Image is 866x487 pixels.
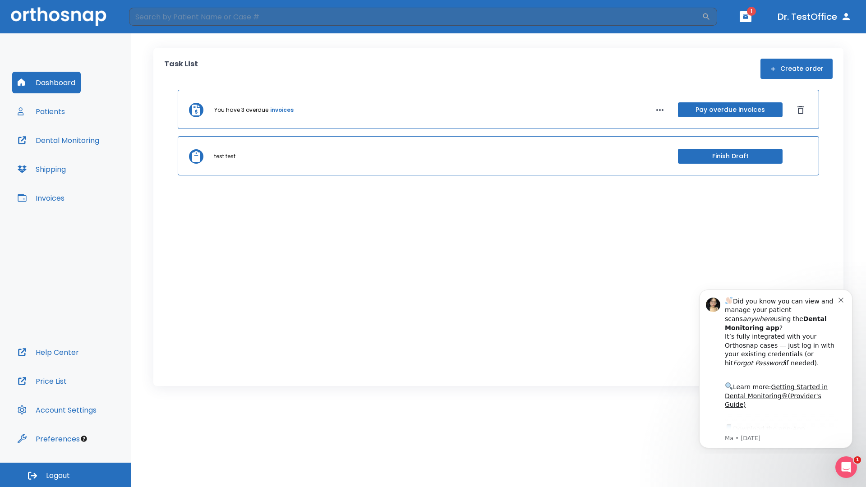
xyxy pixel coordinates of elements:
[164,59,198,79] p: Task List
[774,9,855,25] button: Dr. TestOffice
[12,187,70,209] button: Invoices
[854,456,861,464] span: 1
[39,153,153,161] p: Message from Ma, sent 5w ago
[12,158,71,180] button: Shipping
[12,399,102,421] button: Account Settings
[129,8,702,26] input: Search by Patient Name or Case #
[835,456,857,478] iframe: Intercom live chat
[678,149,783,164] button: Finish Draft
[270,106,294,114] a: invoices
[678,102,783,117] button: Pay overdue invoices
[12,370,72,392] button: Price List
[12,72,81,93] button: Dashboard
[760,59,833,79] button: Create order
[214,152,235,161] p: test test
[80,435,88,443] div: Tooltip anchor
[12,428,85,450] button: Preferences
[686,281,866,454] iframe: Intercom notifications message
[46,471,70,481] span: Logout
[793,103,808,117] button: Dismiss
[12,129,105,151] button: Dental Monitoring
[747,7,756,16] span: 1
[12,341,84,363] button: Help Center
[153,14,160,21] button: Dismiss notification
[11,7,106,26] img: Orthosnap
[39,142,153,188] div: Download the app: | ​ Let us know if you need help getting started!
[214,106,268,114] p: You have 3 overdue
[12,101,70,122] button: Patients
[39,144,120,160] a: App Store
